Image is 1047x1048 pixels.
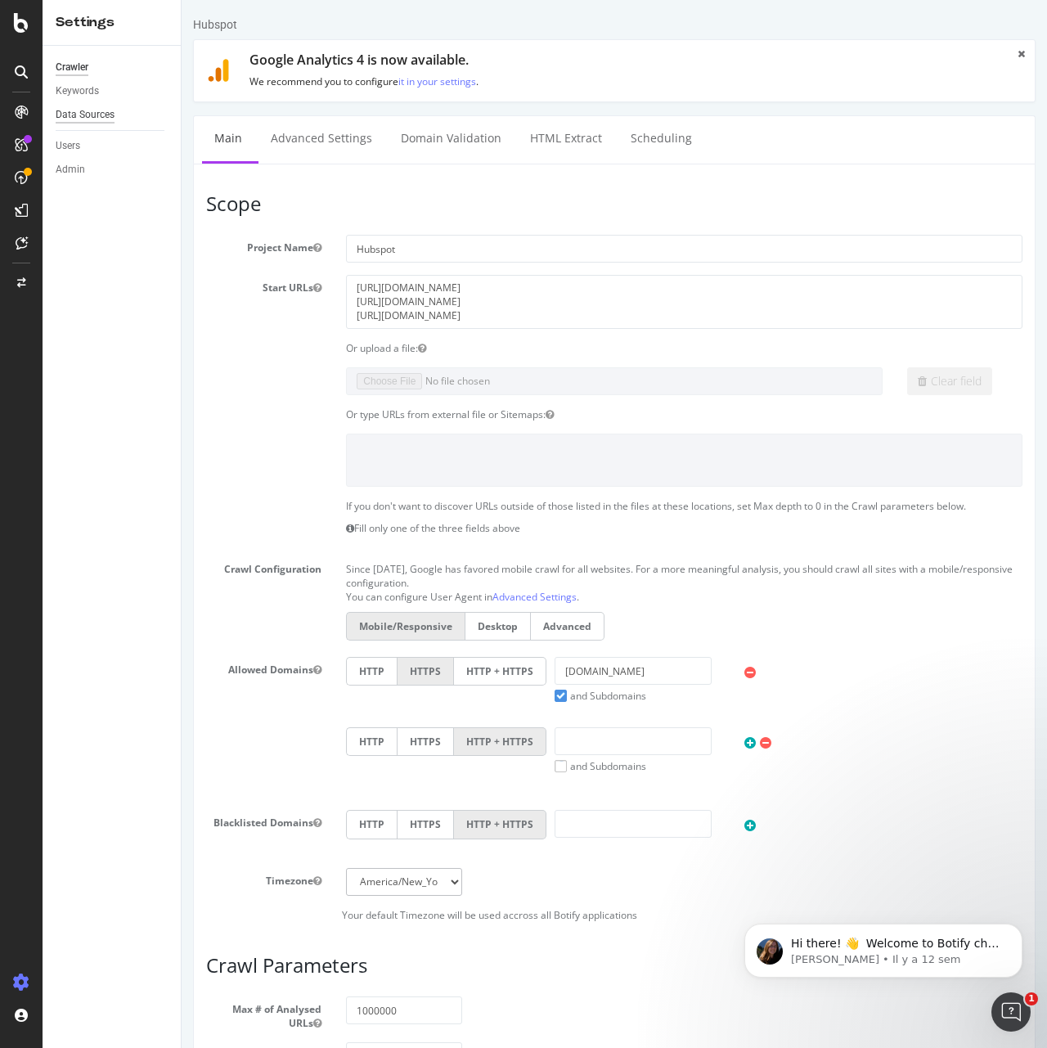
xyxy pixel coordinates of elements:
a: Crawler [56,59,169,76]
div: Or type URLs from external file or Sitemaps: [152,407,853,421]
button: Project Name [132,241,140,254]
label: HTTPS [215,657,272,686]
p: We recommend you to configure . [68,74,816,88]
label: Project Name [12,235,152,254]
p: Since [DATE], Google has favored mobile crawl for all websites. For a more meaningful analysis, y... [164,556,841,590]
h3: Crawl Parameters [25,955,841,976]
button: Blacklisted Domains [132,816,140,830]
label: HTTPS [215,727,272,756]
label: Advanced [349,612,423,641]
button: Max # of Analysed URLs [132,1016,140,1030]
a: Advanced Settings [311,590,395,604]
div: Or upload a file: [152,341,853,355]
a: Scheduling [437,116,523,161]
span: Hi there! 👋 Welcome to Botify chat support! Have a question? Reply to this message and our team w... [71,47,279,126]
label: HTTP [164,727,215,756]
a: it in your settings [217,74,294,88]
button: Allowed Domains [132,663,140,677]
label: Mobile/Responsive [164,612,283,641]
p: You can configure User Agent in . [164,590,841,604]
label: Blacklisted Domains [12,810,152,830]
a: Keywords [56,83,169,100]
p: Message from Laura, sent Il y a 12 sem [71,63,282,78]
div: Users [56,137,80,155]
a: Admin [56,161,169,178]
a: Advanced Settings [77,116,203,161]
a: Data Sources [56,106,169,124]
iframe: Intercom notifications message [720,889,1047,1004]
div: Admin [56,161,85,178]
a: Domain Validation [207,116,332,161]
label: Allowed Domains [12,657,152,677]
button: Start URLs [132,281,140,295]
label: Desktop [283,612,349,641]
textarea: [URL][DOMAIN_NAME] [URL][DOMAIN_NAME] [URL][DOMAIN_NAME] [164,275,841,328]
p: Your default Timezone will be used accross all Botify applications [25,908,841,922]
a: Main [20,116,73,161]
h3: Scope [25,193,841,214]
label: and Subdomains [373,759,465,773]
label: Crawl Configuration [12,556,152,576]
label: HTTP + HTTPS [272,810,365,839]
label: HTTPS [215,810,272,839]
img: ga4.9118ffdc1441.svg [25,59,48,82]
div: Keywords [56,83,99,100]
label: HTTP + HTTPS [272,727,365,756]
div: Hubspot [11,16,56,33]
label: Timezone [12,868,152,888]
label: HTTP [164,810,215,839]
label: HTTP + HTTPS [272,657,365,686]
p: Fill only one of the three fields above [164,521,841,535]
iframe: Intercom live chat [991,992,1031,1032]
a: Users [56,137,169,155]
span: 1 [1025,992,1038,1005]
a: HTML Extract [336,116,433,161]
button: Timezone [132,874,140,888]
p: If you don't want to discover URLs outside of those listed in the files at these locations, set M... [164,499,841,513]
h1: Google Analytics 4 is now available. [68,53,816,68]
div: Crawler [56,59,88,76]
label: Start URLs [12,275,152,295]
label: HTTP [164,657,215,686]
label: Max # of Analysed URLs [12,996,152,1030]
div: Settings [56,13,168,32]
label: and Subdomains [373,689,465,703]
div: Data Sources [56,106,115,124]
